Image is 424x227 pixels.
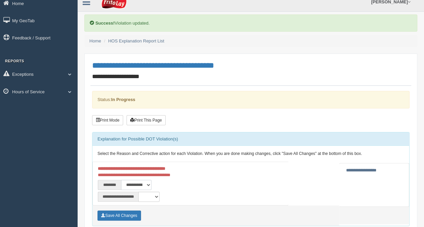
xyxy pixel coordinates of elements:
[97,210,141,221] button: Save
[92,115,123,125] button: Print Mode
[92,146,409,162] div: Select the Reason and Corrective action for each Violation. When you are done making changes, cli...
[92,91,409,108] div: Status:
[111,97,135,102] strong: In Progress
[95,21,115,26] b: Success!
[108,38,164,43] a: HOS Explanation Report List
[89,38,101,43] a: Home
[126,115,166,125] button: Print This Page
[84,14,417,32] div: Violation updated.
[92,132,409,146] div: Explanation for Possible DOT Violation(s)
